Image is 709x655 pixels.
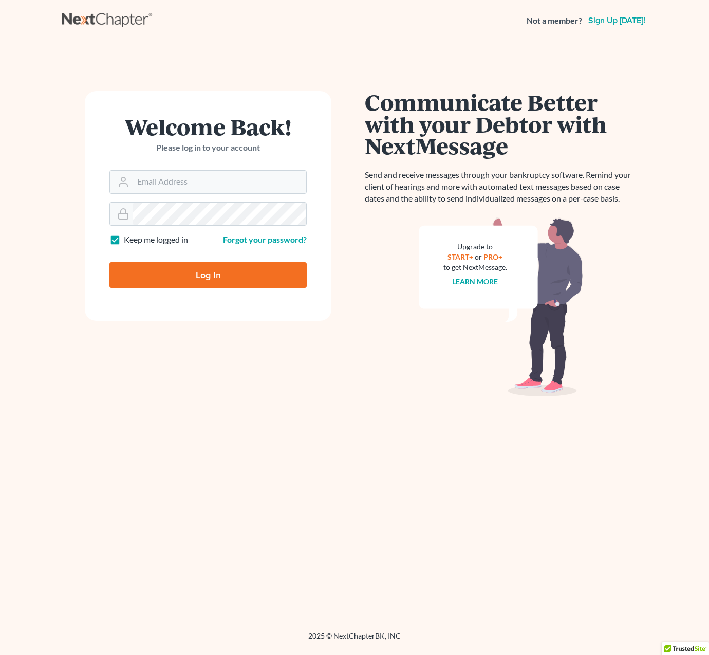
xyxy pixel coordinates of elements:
[124,234,188,246] label: Keep me logged in
[223,234,307,244] a: Forgot your password?
[133,171,306,193] input: Email Address
[586,16,647,25] a: Sign up [DATE]!
[109,262,307,288] input: Log In
[365,91,637,157] h1: Communicate Better with your Debtor with NextMessage
[109,116,307,138] h1: Welcome Back!
[443,242,507,252] div: Upgrade to
[419,217,583,397] img: nextmessage_bg-59042aed3d76b12b5cd301f8e5b87938c9018125f34e5fa2b7a6b67550977c72.svg
[484,252,503,261] a: PRO+
[527,15,582,27] strong: Not a member?
[365,169,637,205] p: Send and receive messages through your bankruptcy software. Remind your client of hearings and mo...
[453,277,498,286] a: Learn more
[443,262,507,272] div: to get NextMessage.
[62,631,647,649] div: 2025 © NextChapterBK, INC
[475,252,482,261] span: or
[448,252,474,261] a: START+
[109,142,307,154] p: Please log in to your account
